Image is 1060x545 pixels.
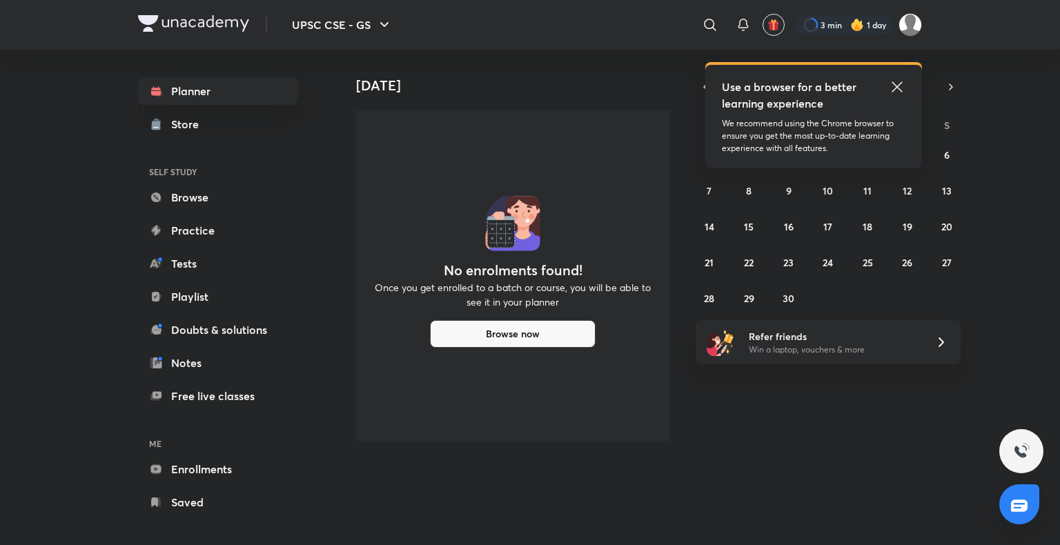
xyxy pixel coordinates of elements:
abbr: September 11, 2025 [863,184,872,197]
button: September 24, 2025 [817,251,839,273]
a: Notes [138,349,298,377]
button: September 19, 2025 [896,215,919,237]
button: September 23, 2025 [778,251,800,273]
button: Browse now [430,320,596,348]
button: September 26, 2025 [896,251,919,273]
button: September 7, 2025 [698,179,720,201]
abbr: September 9, 2025 [786,184,792,197]
abbr: September 10, 2025 [823,184,833,197]
h6: SELF STUDY [138,160,298,184]
h4: No enrolments found! [444,262,582,279]
button: September 8, 2025 [738,179,760,201]
button: September 11, 2025 [856,179,879,201]
abbr: September 28, 2025 [704,292,714,305]
h4: [DATE] [356,77,680,94]
abbr: September 12, 2025 [903,184,912,197]
abbr: September 23, 2025 [783,256,794,269]
a: Browse [138,184,298,211]
abbr: September 15, 2025 [744,220,754,233]
img: streak [850,18,864,32]
a: Doubts & solutions [138,316,298,344]
button: avatar [763,14,785,36]
p: Once you get enrolled to a batch or course, you will be able to see it in your planner [373,280,653,309]
a: Company Logo [138,15,249,35]
abbr: September 24, 2025 [823,256,833,269]
abbr: September 29, 2025 [744,292,754,305]
a: Planner [138,77,298,105]
abbr: September 30, 2025 [783,292,794,305]
button: September 16, 2025 [778,215,800,237]
button: September 14, 2025 [698,215,720,237]
img: No events [485,196,540,251]
button: UPSC CSE - GS [284,11,401,39]
button: September 10, 2025 [817,179,839,201]
button: September 12, 2025 [896,179,919,201]
button: September 29, 2025 [738,287,760,309]
button: September 22, 2025 [738,251,760,273]
button: September 17, 2025 [817,215,839,237]
abbr: September 16, 2025 [784,220,794,233]
a: Tests [138,250,298,277]
img: ttu [1013,443,1030,459]
abbr: September 20, 2025 [941,220,952,233]
a: Saved [138,488,298,516]
p: We recommend using the Chrome browser to ensure you get the most up-to-date learning experience w... [722,117,905,155]
abbr: September 25, 2025 [863,256,873,269]
button: September 6, 2025 [936,143,958,166]
button: September 9, 2025 [778,179,800,201]
h5: Use a browser for a better learning experience [722,79,859,112]
h6: ME [138,432,298,455]
h6: Refer friends [749,329,919,344]
abbr: September 22, 2025 [744,256,754,269]
a: Playlist [138,283,298,310]
abbr: September 6, 2025 [944,148,950,161]
abbr: September 26, 2025 [902,256,912,269]
abbr: September 8, 2025 [746,184,752,197]
button: September 13, 2025 [936,179,958,201]
a: Free live classes [138,382,298,410]
abbr: September 7, 2025 [707,184,711,197]
abbr: September 13, 2025 [942,184,952,197]
abbr: September 17, 2025 [823,220,832,233]
button: September 15, 2025 [738,215,760,237]
img: Company Logo [138,15,249,32]
abbr: September 27, 2025 [942,256,952,269]
button: September 18, 2025 [856,215,879,237]
abbr: September 18, 2025 [863,220,872,233]
img: avatar [767,19,780,31]
abbr: Saturday [944,119,950,132]
img: referral [707,328,734,356]
div: Store [171,116,207,132]
img: Abhijeet Srivastav [899,13,922,37]
a: Enrollments [138,455,298,483]
button: September 20, 2025 [936,215,958,237]
button: September 30, 2025 [778,287,800,309]
a: Practice [138,217,298,244]
abbr: September 21, 2025 [705,256,714,269]
button: September 27, 2025 [936,251,958,273]
button: September 25, 2025 [856,251,879,273]
button: September 28, 2025 [698,287,720,309]
a: Store [138,110,298,138]
p: Win a laptop, vouchers & more [749,344,919,356]
abbr: September 19, 2025 [903,220,912,233]
abbr: September 14, 2025 [705,220,714,233]
button: September 21, 2025 [698,251,720,273]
